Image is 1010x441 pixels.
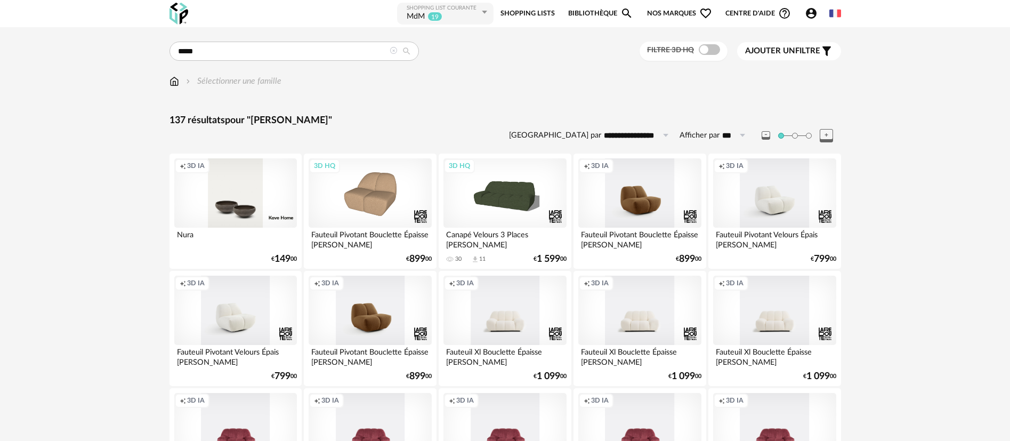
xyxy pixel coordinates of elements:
span: Download icon [471,255,479,263]
div: € 00 [534,373,567,380]
div: Fauteuil Xl Bouclette Épaisse [PERSON_NAME] [578,345,701,366]
span: Creation icon [584,162,590,170]
div: 30 [455,255,462,263]
div: Fauteuil Xl Bouclette Épaisse [PERSON_NAME] [713,345,836,366]
button: Ajouter unfiltre Filter icon [737,42,841,60]
span: 3D IA [456,396,474,405]
img: svg+xml;base64,PHN2ZyB3aWR0aD0iMTYiIGhlaWdodD0iMTciIHZpZXdCb3g9IjAgMCAxNiAxNyIgZmlsbD0ibm9uZSIgeG... [169,75,179,87]
span: 1 099 [806,373,830,380]
div: Fauteuil Xl Bouclette Épaisse [PERSON_NAME] [443,345,566,366]
div: Canapé Velours 3 Places [PERSON_NAME] [443,228,566,249]
span: Heart Outline icon [699,7,712,20]
div: 11 [479,255,486,263]
span: 3D IA [726,279,744,287]
div: 3D HQ [444,159,475,173]
div: € 00 [803,373,836,380]
a: Creation icon 3D IA Fauteuil Xl Bouclette Épaisse [PERSON_NAME] €1 09900 [708,271,841,386]
div: € 00 [406,373,432,380]
span: Creation icon [180,162,186,170]
div: € 00 [668,373,701,380]
span: 3D IA [187,279,205,287]
span: Account Circle icon [805,7,818,20]
span: Creation icon [584,396,590,405]
span: 899 [409,255,425,263]
a: Creation icon 3D IA Fauteuil Pivotant Bouclette Épaisse [PERSON_NAME] €89900 [573,154,706,269]
span: 3D IA [591,279,609,287]
span: 3D IA [456,279,474,287]
span: Help Circle Outline icon [778,7,791,20]
div: Fauteuil Pivotant Bouclette Épaisse [PERSON_NAME] [578,228,701,249]
span: 1 099 [672,373,695,380]
div: € 00 [811,255,836,263]
span: Creation icon [314,279,320,287]
div: Sélectionner une famille [184,75,281,87]
span: 3D IA [187,162,205,170]
span: 799 [814,255,830,263]
div: Fauteuil Pivotant Velours Épais [PERSON_NAME] [174,345,297,366]
span: Magnify icon [620,7,633,20]
a: Creation icon 3D IA Fauteuil Pivotant Bouclette Épaisse [PERSON_NAME] €89900 [304,271,436,386]
img: fr [829,7,841,19]
div: € 00 [271,255,297,263]
span: 149 [274,255,290,263]
span: 1 099 [537,373,560,380]
img: svg+xml;base64,PHN2ZyB3aWR0aD0iMTYiIGhlaWdodD0iMTYiIHZpZXdCb3g9IjAgMCAxNiAxNiIgZmlsbD0ibm9uZSIgeG... [184,75,192,87]
div: Shopping List courante [407,5,479,12]
span: 3D IA [726,162,744,170]
a: BibliothèqueMagnify icon [568,2,633,26]
span: Creation icon [180,279,186,287]
span: pour "[PERSON_NAME]" [225,116,332,125]
span: 799 [274,373,290,380]
span: Ajouter un [745,47,795,55]
span: Creation icon [180,396,186,405]
a: Creation icon 3D IA Fauteuil Pivotant Velours Épais [PERSON_NAME] €79900 [708,154,841,269]
label: Afficher par [680,131,720,141]
span: Creation icon [584,279,590,287]
span: 3D IA [591,396,609,405]
a: 3D HQ Canapé Velours 3 Places [PERSON_NAME] 30 Download icon 11 €1 59900 [439,154,571,269]
span: Creation icon [449,279,455,287]
a: Shopping Lists [500,2,555,26]
sup: 19 [427,12,442,21]
div: Fauteuil Pivotant Bouclette Épaisse [PERSON_NAME] [309,345,431,366]
a: 3D HQ Fauteuil Pivotant Bouclette Épaisse [PERSON_NAME] €89900 [304,154,436,269]
span: Creation icon [718,162,725,170]
span: Creation icon [718,279,725,287]
a: Creation icon 3D IA Fauteuil Xl Bouclette Épaisse [PERSON_NAME] €1 09900 [439,271,571,386]
div: Fauteuil Pivotant Bouclette Épaisse [PERSON_NAME] [309,228,431,249]
span: Account Circle icon [805,7,822,20]
a: Creation icon 3D IA Fauteuil Xl Bouclette Épaisse [PERSON_NAME] €1 09900 [573,271,706,386]
div: € 00 [676,255,701,263]
span: Centre d'aideHelp Circle Outline icon [725,7,791,20]
div: € 00 [534,255,567,263]
div: Nura [174,228,297,249]
span: Filter icon [820,45,833,58]
span: filtre [745,46,820,57]
span: 3D IA [321,396,339,405]
span: Creation icon [314,396,320,405]
span: Creation icon [718,396,725,405]
span: Creation icon [449,396,455,405]
span: Nos marques [647,2,712,26]
a: Creation icon 3D IA Nura €14900 [169,154,302,269]
div: MdM [407,12,425,22]
div: Fauteuil Pivotant Velours Épais [PERSON_NAME] [713,228,836,249]
span: 1 599 [537,255,560,263]
span: 3D IA [726,396,744,405]
span: 3D IA [321,279,339,287]
label: [GEOGRAPHIC_DATA] par [509,131,601,141]
div: 3D HQ [309,159,340,173]
div: € 00 [271,373,297,380]
div: € 00 [406,255,432,263]
img: OXP [169,3,188,25]
span: 3D IA [591,162,609,170]
span: 3D IA [187,396,205,405]
span: Filtre 3D HQ [647,46,694,54]
span: 899 [409,373,425,380]
a: Creation icon 3D IA Fauteuil Pivotant Velours Épais [PERSON_NAME] €79900 [169,271,302,386]
div: 137 résultats [169,115,841,127]
span: 899 [679,255,695,263]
